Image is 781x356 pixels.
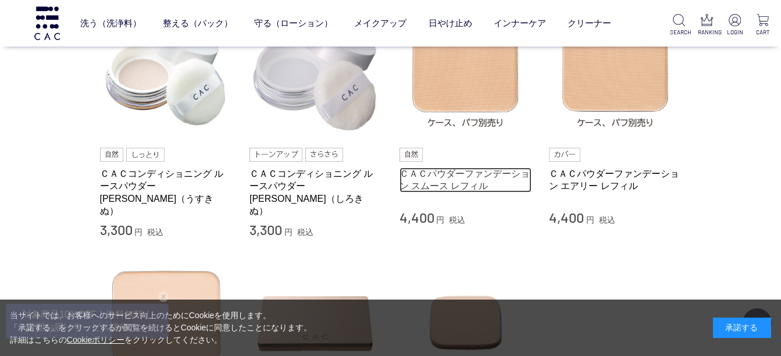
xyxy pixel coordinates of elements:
[436,215,444,225] span: 円
[586,215,594,225] span: 円
[429,8,472,38] a: 日やけ止め
[163,8,233,38] a: 整える（パック）
[726,14,744,37] a: LOGIN
[670,28,688,37] p: SEARCH
[100,168,233,217] a: ＣＡＣコンディショニング ルースパウダー [PERSON_NAME]（うすきぬ）
[698,14,716,37] a: RANKING
[726,28,744,37] p: LOGIN
[670,14,688,37] a: SEARCH
[400,168,532,193] a: ＣＡＣパウダーファンデーション スムース レフィル
[449,215,465,225] span: 税込
[297,227,313,237] span: 税込
[100,221,133,238] span: 3,300
[549,6,682,139] img: ＣＡＣパウダーファンデーション エアリー レフィル
[713,318,771,338] div: 承諾する
[33,6,62,40] img: logo
[494,8,546,38] a: インナーケア
[80,8,141,38] a: 洗う（洗浄料）
[284,227,293,237] span: 円
[100,6,233,139] img: ＣＡＣコンディショニング ルースパウダー 薄絹（うすきぬ）
[249,6,382,139] img: ＣＡＣコンディショニング ルースパウダー 白絹（しろきぬ）
[100,148,124,162] img: 自然
[249,168,382,217] a: ＣＡＣコンディショニング ルースパウダー [PERSON_NAME]（しろきぬ）
[400,209,434,226] span: 4,400
[549,168,682,193] a: ＣＡＣパウダーファンデーション エアリー レフィル
[549,148,580,162] img: カバー
[568,8,611,38] a: クリーナー
[249,221,282,238] span: 3,300
[305,148,344,162] img: さらさら
[254,8,333,38] a: 守る（ローション）
[599,215,615,225] span: 税込
[549,209,584,226] span: 4,400
[249,148,302,162] img: トーンアップ
[134,227,142,237] span: 円
[400,6,532,139] img: ＣＡＣパウダーファンデーション スムース レフィル
[698,28,716,37] p: RANKING
[754,28,772,37] p: CART
[754,14,772,37] a: CART
[126,148,165,162] img: しっとり
[400,148,423,162] img: 自然
[147,227,163,237] span: 税込
[354,8,406,38] a: メイクアップ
